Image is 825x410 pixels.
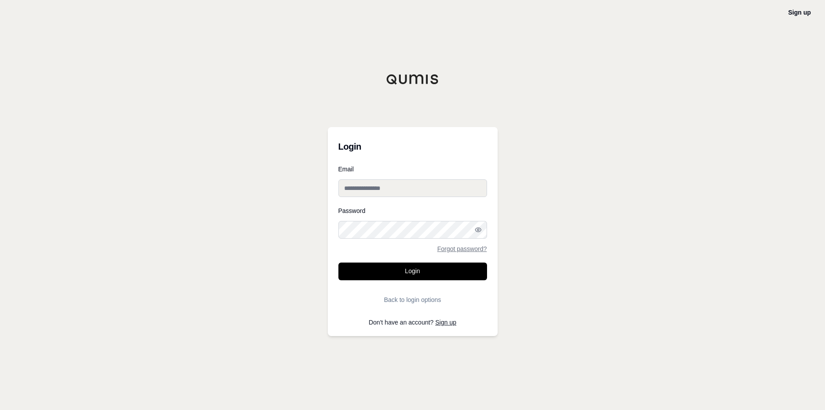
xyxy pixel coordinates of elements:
[338,138,487,155] h3: Login
[338,319,487,325] p: Don't have an account?
[338,166,487,172] label: Email
[338,208,487,214] label: Password
[338,263,487,280] button: Login
[435,319,456,326] a: Sign up
[386,74,439,85] img: Qumis
[788,9,811,16] a: Sign up
[338,291,487,309] button: Back to login options
[437,246,487,252] a: Forgot password?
